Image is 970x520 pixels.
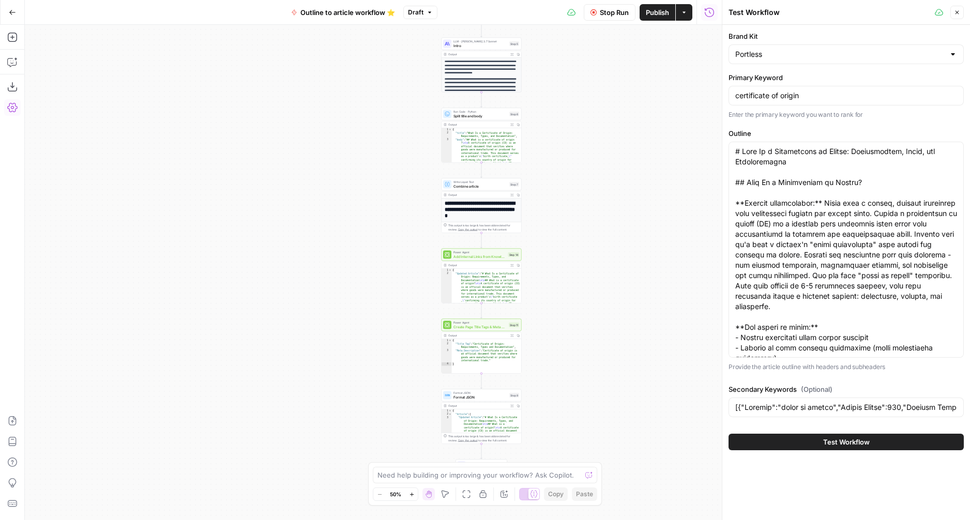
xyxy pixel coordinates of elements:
[735,49,945,59] input: Portless
[442,128,452,132] div: 1
[481,22,482,37] g: Edge from step_4 to step_5
[285,4,401,21] button: Outline to article workflow ⭐️
[509,393,519,397] div: Step 9
[448,52,507,56] div: Output
[403,6,437,19] button: Draft
[442,412,452,416] div: 2
[448,404,507,408] div: Output
[453,324,507,329] span: Create Page Title Tags & Meta Descriptions
[548,490,564,499] span: Copy
[442,460,522,472] div: EndOutput
[509,41,519,46] div: Step 5
[646,7,669,18] span: Publish
[442,409,452,413] div: 1
[481,374,482,389] g: Edge from step_11 to step_9
[453,43,507,48] span: Intro
[468,461,503,465] span: End
[729,31,964,41] label: Brand Kit
[729,128,964,139] label: Outline
[823,437,870,447] span: Test Workflow
[448,263,507,267] div: Output
[448,193,507,197] div: Output
[442,362,452,366] div: 4
[509,323,519,327] div: Step 11
[449,412,452,416] span: Toggle code folding, rows 2 through 4
[390,490,401,498] span: 50%
[481,233,482,248] g: Edge from step_7 to step_14
[442,108,522,163] div: Run Code · PythonSplit title and bodyStep 6Output{ "title":"What Is a Certificate of Origin: Requ...
[453,39,507,43] span: LLM · [PERSON_NAME] 3.7 Sonnet
[448,333,507,338] div: Output
[481,444,482,459] g: Edge from step_9 to end
[442,269,452,272] div: 1
[449,339,452,343] span: Toggle code folding, rows 1 through 4
[600,7,629,18] span: Stop Run
[453,183,507,189] span: Combine article
[442,339,452,343] div: 1
[453,110,507,114] span: Run Code · Python
[453,394,507,400] span: Format JSON
[481,93,482,108] g: Edge from step_5 to step_6
[481,303,482,318] g: Edge from step_14 to step_11
[453,250,506,254] span: Power Agent
[572,487,597,501] button: Paste
[576,490,593,499] span: Paste
[458,439,478,442] span: Copy the output
[729,434,964,450] button: Test Workflow
[509,182,519,187] div: Step 7
[481,163,482,178] g: Edge from step_6 to step_7
[448,123,507,127] div: Output
[640,4,675,21] button: Publish
[458,228,478,231] span: Copy the output
[442,319,522,374] div: Power AgentCreate Page Title Tags & Meta DescriptionsStep 11Output{ "Title_Tag":"Certificate of O...
[729,72,964,83] label: Primary Keyword
[442,342,452,349] div: 2
[729,362,964,372] p: Provide the article outline with headers and subheaders
[449,128,452,132] span: Toggle code folding, rows 1 through 4
[449,409,452,413] span: Toggle code folding, rows 1 through 5
[442,349,452,362] div: 3
[729,110,964,120] p: Enter the primary keyword you want to rank for
[408,8,423,17] span: Draft
[453,180,507,184] span: Write Liquid Text
[508,252,520,257] div: Step 14
[442,389,522,444] div: Format JSONFormat JSONStep 9Output{ "Article":{ "Updated Article":"# What Is a Certificate of Ori...
[584,4,635,21] button: Stop Run
[453,320,507,325] span: Power Agent
[442,131,452,138] div: 2
[509,112,519,116] div: Step 6
[442,249,522,303] div: Power AgentAdd Internal Links from Knowledge BaseStep 14Output{ "Updated Article":"# What Is a Ce...
[448,434,519,442] div: This output is too large & has been abbreviated for review. to view the full content.
[729,384,964,394] label: Secondary Keywords
[544,487,568,501] button: Copy
[453,254,506,259] span: Add Internal Links from Knowledge Base
[448,223,519,232] div: This output is too large & has been abbreviated for review. to view the full content.
[300,7,395,18] span: Outline to article workflow ⭐️
[735,90,957,101] input: e.g., content marketing
[453,113,507,118] span: Split title and body
[453,391,507,395] span: Format JSON
[801,384,832,394] span: (Optional)
[449,269,452,272] span: Toggle code folding, rows 1 through 3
